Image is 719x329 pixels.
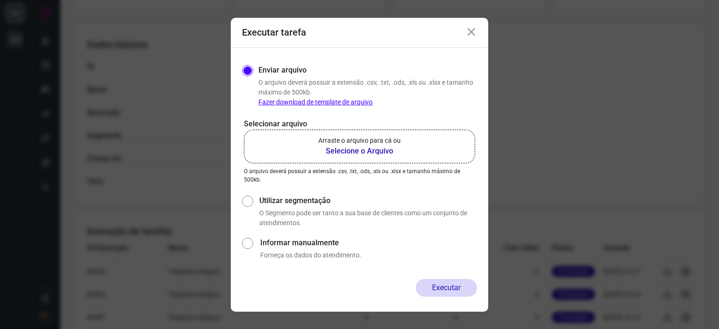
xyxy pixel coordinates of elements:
[260,237,477,249] label: Informar manualmente
[49,55,72,61] div: Domínio
[258,65,307,76] label: Enviar arquivo
[242,27,306,38] h3: Executar tarefa
[26,15,46,22] div: v 4.0.25
[260,250,477,260] p: Forneça os dados do atendimento.
[416,279,477,297] button: Executar
[258,78,477,107] p: O arquivo deverá possuir a extensão .csv, .txt, .ods, .xls ou .xlsx e tamanho máximo de 500kb.
[109,55,150,61] div: Palavras-chave
[39,54,46,62] img: tab_domain_overview_orange.svg
[259,195,477,206] label: Utilizar segmentação
[258,98,373,106] a: Fazer download de template de arquivo
[15,15,22,22] img: logo_orange.svg
[318,136,401,146] p: Arraste o arquivo para cá ou
[99,54,106,62] img: tab_keywords_by_traffic_grey.svg
[24,24,105,32] div: Domínio: [DOMAIN_NAME]
[244,118,475,130] p: Selecionar arquivo
[259,208,477,228] p: O Segmento pode ser tanto a sua base de clientes como um conjunto de atendimentos.
[15,24,22,32] img: website_grey.svg
[318,146,401,157] b: Selecione o Arquivo
[244,167,475,184] p: O arquivo deverá possuir a extensão .csv, .txt, .ods, .xls ou .xlsx e tamanho máximo de 500kb.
